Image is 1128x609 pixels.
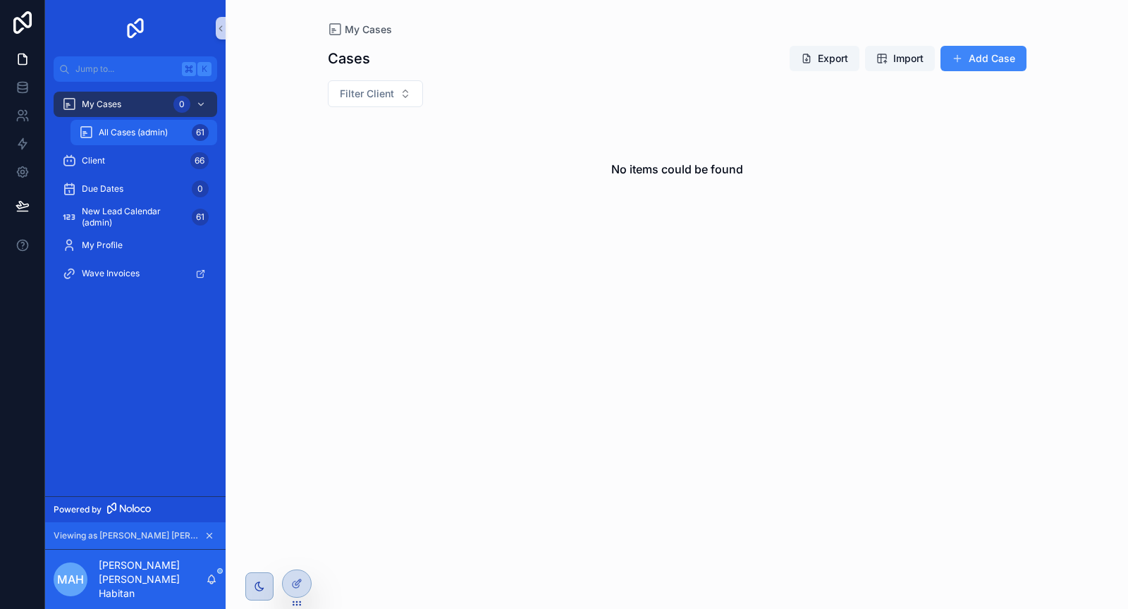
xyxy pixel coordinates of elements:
div: 61 [192,124,209,141]
div: 0 [173,96,190,113]
a: All Cases (admin)61 [70,120,217,145]
div: 0 [192,180,209,197]
span: My Cases [82,99,121,110]
span: My Profile [82,240,123,251]
span: Import [893,51,924,66]
div: 66 [190,152,209,169]
a: Due Dates0 [54,176,217,202]
h2: No items could be found [611,161,743,178]
h1: Cases [328,49,370,68]
span: New Lead Calendar (admin) [82,206,186,228]
div: 61 [192,209,209,226]
div: scrollable content [45,82,226,304]
span: Powered by [54,504,102,515]
a: New Lead Calendar (admin)61 [54,204,217,230]
span: Due Dates [82,183,123,195]
button: Jump to...K [54,56,217,82]
button: Import [865,46,935,71]
span: Filter Client [340,87,394,101]
a: My Profile [54,233,217,258]
img: App logo [124,17,147,39]
span: MAH [57,571,84,588]
span: Jump to... [75,63,176,75]
p: [PERSON_NAME] [PERSON_NAME] Habitan [99,558,206,601]
a: Powered by [45,496,226,522]
a: My Cases [328,23,392,37]
span: My Cases [345,23,392,37]
button: Export [790,46,859,71]
span: Viewing as [PERSON_NAME] [PERSON_NAME] [54,530,202,541]
span: K [199,63,210,75]
a: Client66 [54,148,217,173]
button: Select Button [328,80,423,107]
span: All Cases (admin) [99,127,168,138]
span: Client [82,155,105,166]
a: My Cases0 [54,92,217,117]
button: Add Case [940,46,1026,71]
a: Wave Invoices [54,261,217,286]
span: Wave Invoices [82,268,140,279]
